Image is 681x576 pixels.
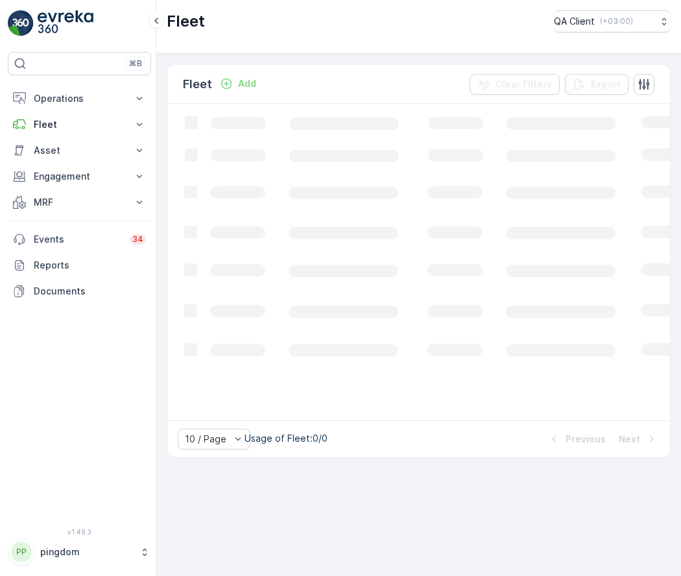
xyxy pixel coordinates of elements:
[34,118,125,131] p: Fleet
[129,58,142,69] p: ⌘B
[617,431,660,447] button: Next
[591,78,621,91] p: Export
[600,16,633,27] p: ( +03:00 )
[8,112,151,138] button: Fleet
[167,11,205,32] p: Fleet
[34,92,125,105] p: Operations
[238,77,256,90] p: Add
[34,144,125,157] p: Asset
[619,433,640,446] p: Next
[565,74,628,95] button: Export
[470,74,560,95] button: Clear Filters
[34,233,122,246] p: Events
[11,542,32,562] div: PP
[8,226,151,252] a: Events34
[8,86,151,112] button: Operations
[34,196,125,209] p: MRF
[245,432,328,445] p: Usage of Fleet : 0/0
[8,278,151,304] a: Documents
[8,528,151,536] span: v 1.49.3
[8,189,151,215] button: MRF
[8,538,151,566] button: PPpingdom
[40,546,133,558] p: pingdom
[8,138,151,163] button: Asset
[34,285,146,298] p: Documents
[215,76,261,91] button: Add
[496,78,552,91] p: Clear Filters
[34,170,125,183] p: Engagement
[8,252,151,278] a: Reports
[183,75,212,93] p: Fleet
[554,10,671,32] button: QA Client(+03:00)
[38,10,93,36] img: logo_light-DOdMpM7g.png
[132,234,143,245] p: 34
[554,15,595,28] p: QA Client
[566,433,606,446] p: Previous
[34,259,146,272] p: Reports
[546,431,607,447] button: Previous
[8,163,151,189] button: Engagement
[8,10,34,36] img: logo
